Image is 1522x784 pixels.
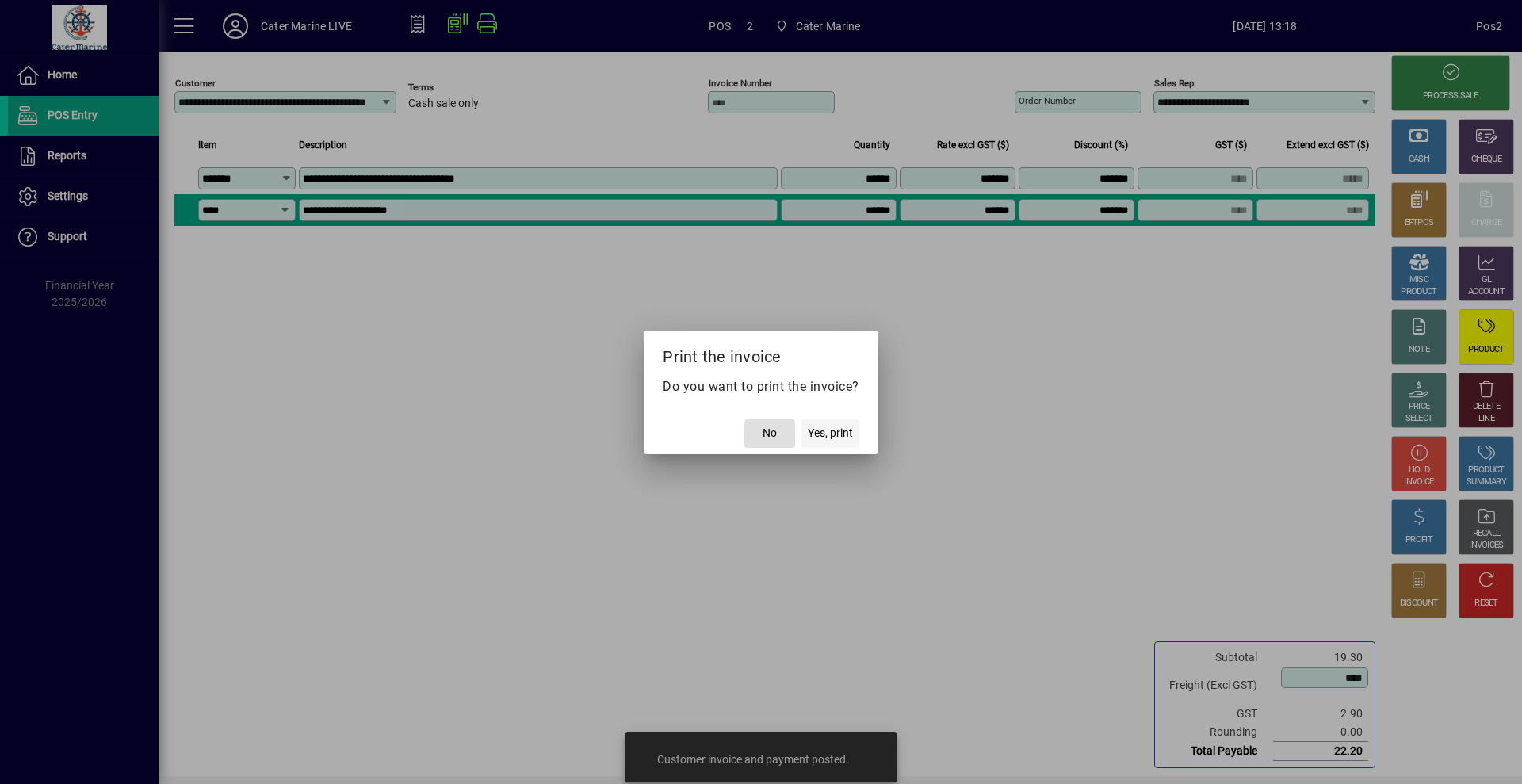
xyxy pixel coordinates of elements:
[801,419,859,448] button: Yes, print
[663,377,859,396] p: Do you want to print the invoice?
[744,419,795,448] button: No
[644,331,878,377] h2: Print the invoice
[763,425,777,442] span: No
[808,425,853,442] span: Yes, print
